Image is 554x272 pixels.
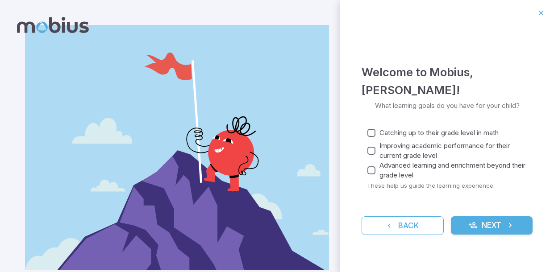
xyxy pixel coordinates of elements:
[367,181,533,190] p: These help us guide the learning experience.
[451,216,533,235] button: Next
[362,216,444,235] button: Back
[362,63,533,99] h4: Welcome to Mobius , [PERSON_NAME] !
[379,141,525,161] span: Improving academic performance for their current grade level
[379,128,499,138] span: Catching up to their grade level in math
[25,25,329,270] img: parent_2-illustration
[375,101,520,111] p: What learning goals do you have for your child?
[379,161,525,180] span: Advanced learning and enrichment beyond their grade level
